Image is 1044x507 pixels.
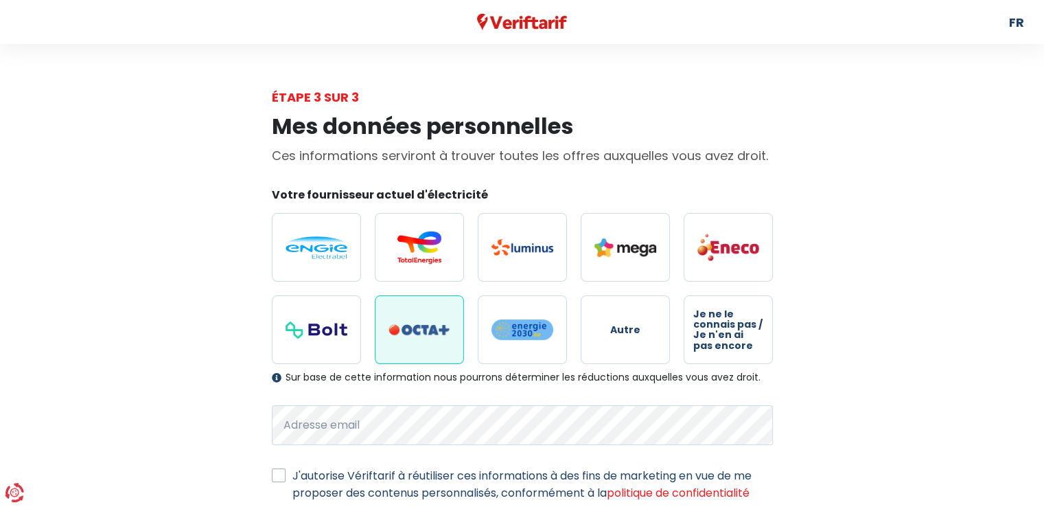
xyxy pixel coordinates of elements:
[286,322,347,339] img: Bolt
[477,14,567,31] img: Veriftarif logo
[388,324,450,336] img: Octa+
[286,236,347,259] img: Engie / Electrabel
[272,113,773,139] h1: Mes données personnelles
[693,309,763,352] span: Je ne le connais pas / Je n'en ai pas encore
[272,187,773,208] legend: Votre fournisseur actuel d'électricité
[607,485,750,501] a: politique de confidentialité
[491,239,553,256] img: Luminus
[388,231,450,264] img: Total Energies / Lampiris
[292,467,773,502] label: J'autorise Vériftarif à réutiliser ces informations à des fins de marketing en vue de me proposer...
[594,238,656,257] img: Mega
[491,319,553,341] img: Energie2030
[272,146,773,165] p: Ces informations serviront à trouver toutes les offres auxquelles vous avez droit.
[272,372,773,383] div: Sur base de cette information nous pourrons déterminer les réductions auxquelles vous avez droit.
[610,325,640,335] span: Autre
[272,88,773,106] div: Étape 3 sur 3
[697,233,759,262] img: Eneco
